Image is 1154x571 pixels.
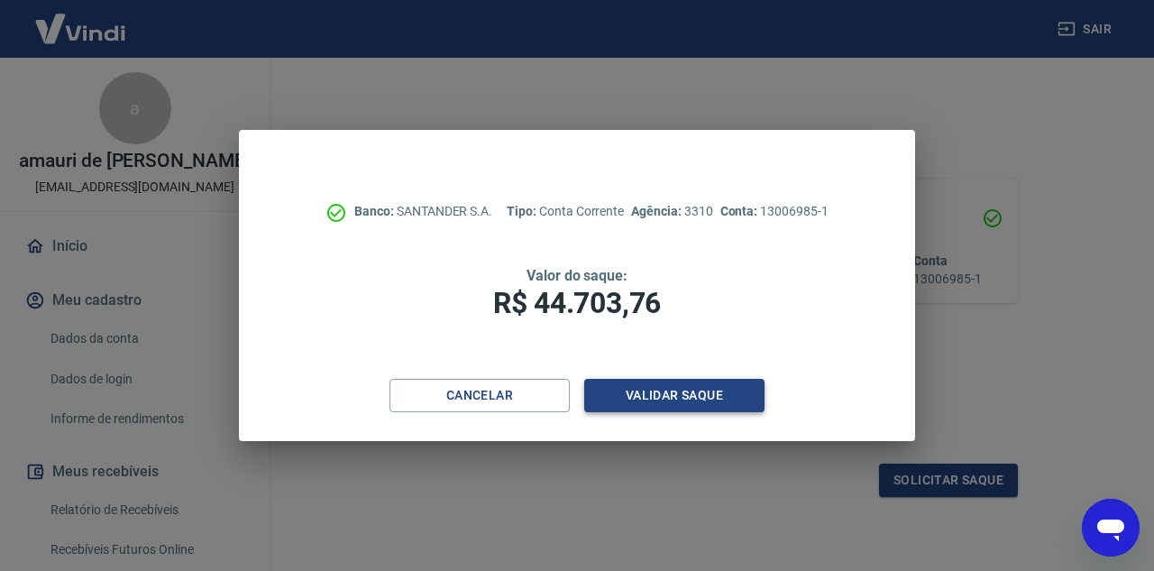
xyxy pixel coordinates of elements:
[354,202,492,221] p: SANTANDER S.A.
[720,204,761,218] span: Conta:
[527,267,627,284] span: Valor do saque:
[1082,499,1140,557] iframe: Botão para abrir a janela de mensagens
[631,202,712,221] p: 3310
[631,204,684,218] span: Agência:
[507,202,624,221] p: Conta Corrente
[493,286,661,320] span: R$ 44.703,76
[720,202,829,221] p: 13006985-1
[507,204,539,218] span: Tipo:
[584,379,765,412] button: Validar saque
[354,204,397,218] span: Banco:
[389,379,570,412] button: Cancelar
